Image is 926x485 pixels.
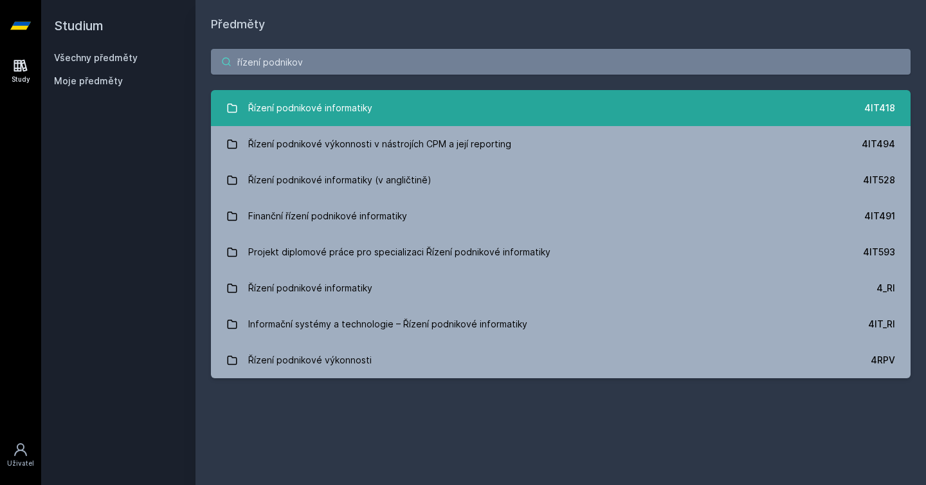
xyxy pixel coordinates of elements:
[864,102,895,114] div: 4IT418
[211,198,911,234] a: Finanční řízení podnikové informatiky 4IT491
[211,162,911,198] a: Řízení podnikové informatiky (v angličtině) 4IT528
[211,342,911,378] a: Řízení podnikové výkonnosti 4RPV
[248,131,511,157] div: Řízení podnikové výkonnosti v nástrojích CPM a její reporting
[863,174,895,187] div: 4IT528
[248,95,372,121] div: Řízení podnikové informatiky
[211,234,911,270] a: Projekt diplomové práce pro specializaci Řízení podnikové informatiky 4IT593
[3,435,39,475] a: Uživatel
[211,49,911,75] input: Název nebo ident předmětu…
[54,52,138,63] a: Všechny předměty
[248,239,550,265] div: Projekt diplomové práce pro specializaci Řízení podnikové informatiky
[54,75,123,87] span: Moje předměty
[7,459,34,468] div: Uživatel
[211,270,911,306] a: Řízení podnikové informatiky 4_RI
[211,15,911,33] h1: Předměty
[862,138,895,151] div: 4IT494
[211,126,911,162] a: Řízení podnikové výkonnosti v nástrojích CPM a její reporting 4IT494
[211,306,911,342] a: Informační systémy a technologie – Řízení podnikové informatiky 4IT_RI
[3,51,39,91] a: Study
[868,318,895,331] div: 4IT_RI
[211,90,911,126] a: Řízení podnikové informatiky 4IT418
[248,275,372,301] div: Řízení podnikové informatiky
[248,203,407,229] div: Finanční řízení podnikové informatiky
[248,347,372,373] div: Řízení podnikové výkonnosti
[248,311,527,337] div: Informační systémy a technologie – Řízení podnikové informatiky
[248,167,431,193] div: Řízení podnikové informatiky (v angličtině)
[12,75,30,84] div: Study
[863,246,895,259] div: 4IT593
[864,210,895,223] div: 4IT491
[871,354,895,367] div: 4RPV
[876,282,895,295] div: 4_RI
